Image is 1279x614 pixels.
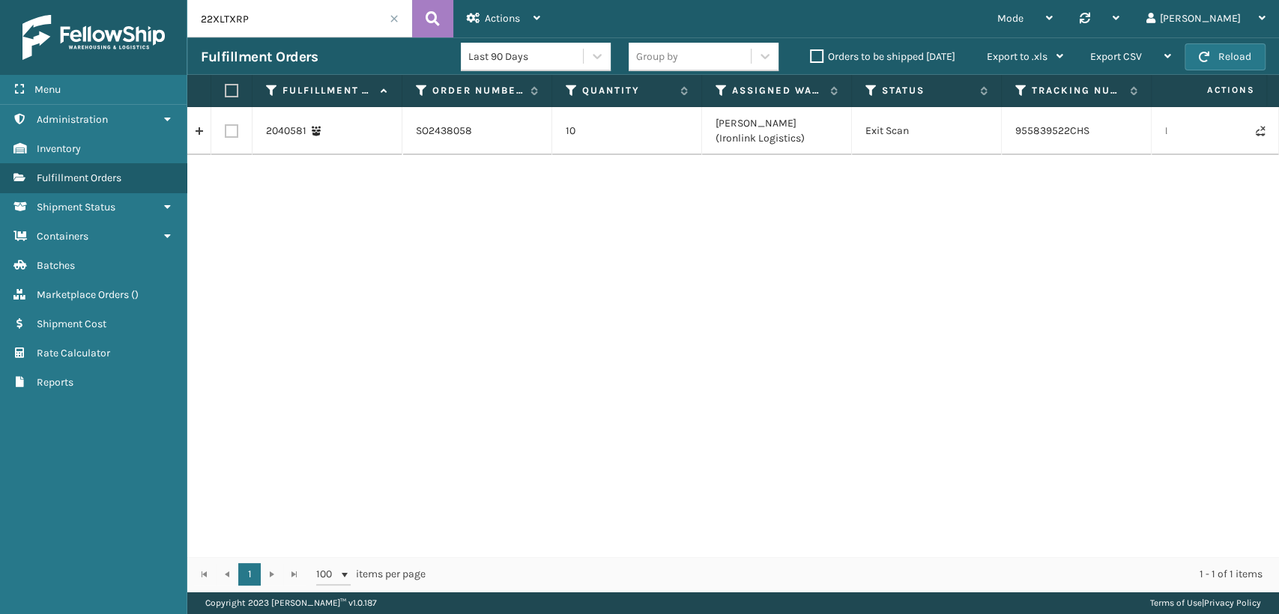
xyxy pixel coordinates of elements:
[416,124,472,139] a: SO2438058
[702,107,852,155] td: [PERSON_NAME] (Ironlink Logistics)
[1090,50,1142,63] span: Export CSV
[37,259,75,272] span: Batches
[852,107,1002,155] td: Exit Scan
[205,592,377,614] p: Copyright 2023 [PERSON_NAME]™ v 1.0.187
[37,113,108,126] span: Administration
[34,83,61,96] span: Menu
[1185,43,1266,70] button: Reload
[201,48,318,66] h3: Fulfillment Orders
[316,567,339,582] span: 100
[582,84,673,97] label: Quantity
[282,84,373,97] label: Fulfillment Order Id
[485,12,520,25] span: Actions
[997,12,1023,25] span: Mode
[316,563,426,586] span: items per page
[1032,84,1122,97] label: Tracking Number
[37,230,88,243] span: Containers
[732,84,823,97] label: Assigned Warehouse
[131,288,139,301] span: ( )
[987,50,1047,63] span: Export to .xls
[810,50,955,63] label: Orders to be shipped [DATE]
[882,84,973,97] label: Status
[238,563,261,586] a: 1
[1002,107,1152,155] td: 955839522CHS
[37,288,129,301] span: Marketplace Orders
[1256,126,1265,136] i: Never Shipped
[552,107,702,155] td: 10
[468,49,584,64] div: Last 90 Days
[636,49,678,64] div: Group by
[37,317,106,330] span: Shipment Cost
[37,142,81,155] span: Inventory
[1204,598,1261,608] a: Privacy Policy
[1150,598,1202,608] a: Terms of Use
[1159,78,1263,103] span: Actions
[37,376,73,389] span: Reports
[37,347,110,359] span: Rate Calculator
[1150,592,1261,614] div: |
[432,84,523,97] label: Order Number
[37,201,115,213] span: Shipment Status
[37,171,121,184] span: Fulfillment Orders
[266,124,306,139] a: 2040581
[447,567,1263,582] div: 1 - 1 of 1 items
[22,15,165,60] img: logo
